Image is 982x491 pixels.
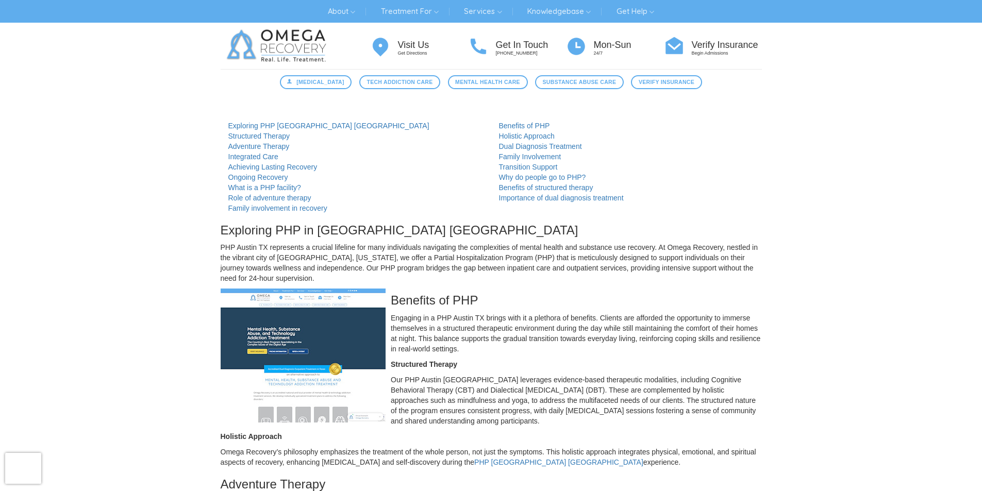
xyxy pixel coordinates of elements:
[499,153,561,161] a: Family Involvement
[221,242,762,283] p: PHP Austin TX represents a crucial lifeline for many individuals navigating the complexities of m...
[221,23,337,69] img: Omega Recovery
[221,289,386,422] img: Php Austin Tx
[499,132,555,140] a: Holistic Approach
[692,40,762,50] h4: Verify Insurance
[499,173,586,181] a: Why do people go to PHP?
[228,194,311,202] a: Role of adventure therapy
[398,50,468,57] p: Get Directions
[398,40,468,50] h4: Visit Us
[221,375,762,426] p: Our PHP Austin [GEOGRAPHIC_DATA] leverages evidence-based therapeutic modalities, including Cogni...
[520,3,598,20] a: Knowledgebase
[535,75,624,89] a: Substance Abuse Care
[474,458,643,466] a: PHP [GEOGRAPHIC_DATA] [GEOGRAPHIC_DATA]
[221,478,762,491] h3: Adventure Therapy
[499,183,593,192] a: Benefits of structured therapy
[692,50,762,57] p: Begin Admissions
[496,50,566,57] p: [PHONE_NUMBER]
[228,122,429,130] a: Exploring PHP [GEOGRAPHIC_DATA] [GEOGRAPHIC_DATA]
[468,35,566,57] a: Get In Touch [PHONE_NUMBER]
[373,3,446,20] a: Treatment For
[5,453,41,484] iframe: reCAPTCHA
[320,3,363,20] a: About
[367,78,432,87] span: Tech Addiction Care
[228,153,278,161] a: Integrated Care
[228,183,301,192] a: What is a PHP facility?
[221,294,762,307] h3: Benefits of PHP
[594,50,664,57] p: 24/7
[221,313,762,354] p: Engaging in a PHP Austin TX brings with it a plethora of benefits. Clients are afforded the oppor...
[228,132,290,140] a: Structured Therapy
[221,224,762,237] h3: Exploring PHP in [GEOGRAPHIC_DATA] [GEOGRAPHIC_DATA]
[221,432,282,441] strong: Holistic Approach
[456,3,509,20] a: Services
[228,173,288,181] a: Ongoing Recovery
[228,163,318,171] a: Achieving Lasting Recovery
[664,35,762,57] a: Verify Insurance Begin Admissions
[221,447,762,467] p: Omega Recovery’s philosophy emphasizes the treatment of the whole person, not just the symptoms. ...
[296,78,344,87] span: [MEDICAL_DATA]
[639,78,694,87] span: Verify Insurance
[499,142,582,150] a: Dual Diagnosis Treatment
[594,40,664,50] h4: Mon-Sun
[448,75,528,89] a: Mental Health Care
[359,75,440,89] a: Tech Addiction Care
[228,142,290,150] a: Adventure Therapy
[609,3,662,20] a: Get Help
[370,35,468,57] a: Visit Us Get Directions
[499,194,624,202] a: Importance of dual diagnosis treatment
[543,78,617,87] span: Substance Abuse Care
[391,360,457,368] strong: Structured Therapy
[228,204,327,212] a: Family involvement in recovery
[455,78,520,87] span: Mental Health Care
[499,163,558,171] a: Transition Support
[631,75,702,89] a: Verify Insurance
[499,122,550,130] a: Benefits of PHP
[280,75,352,89] a: [MEDICAL_DATA]
[496,40,566,50] h4: Get In Touch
